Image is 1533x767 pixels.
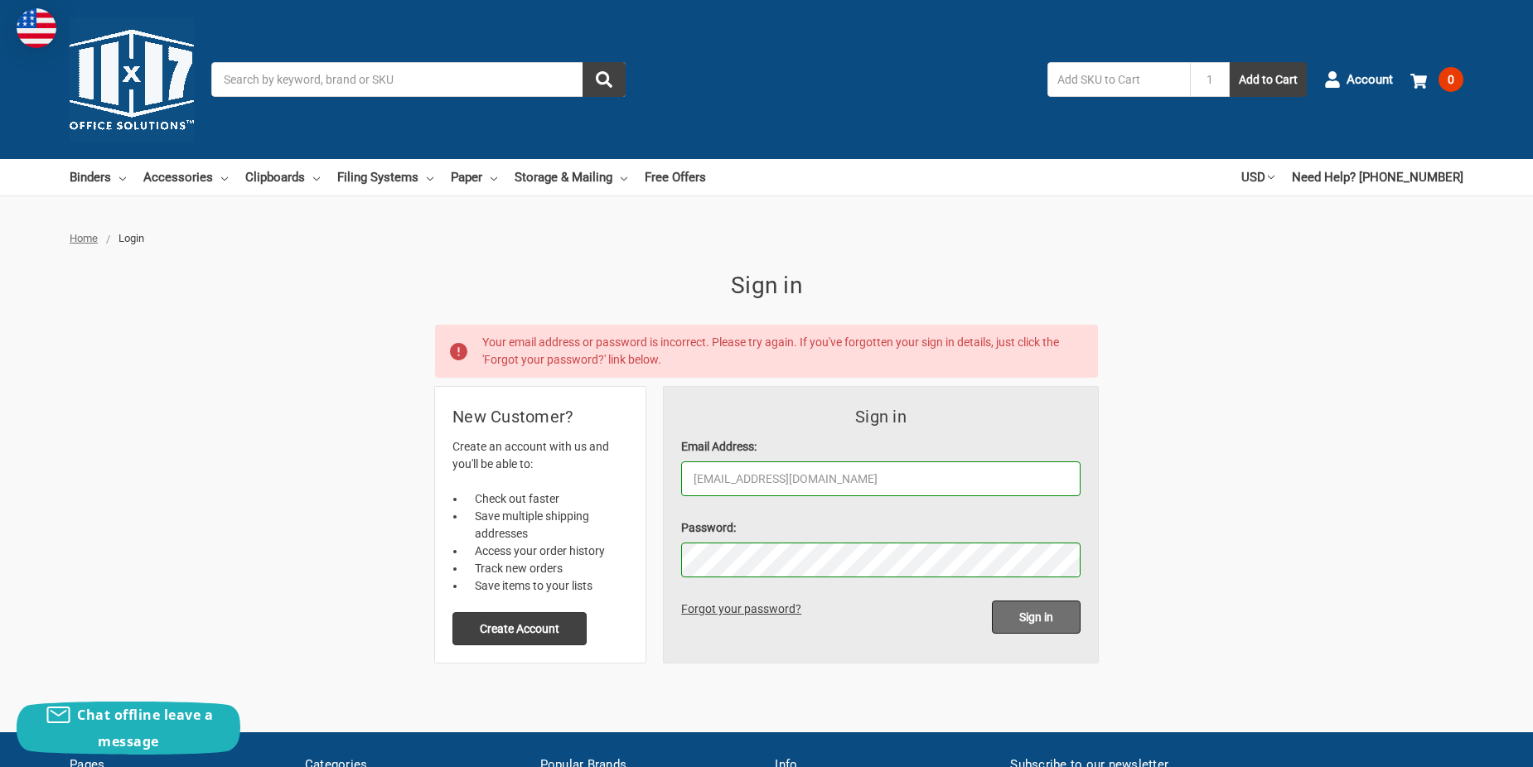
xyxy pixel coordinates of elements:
li: Save items to your lists [466,577,628,595]
li: Save multiple shipping addresses [466,508,628,543]
a: Need Help? [PHONE_NUMBER] [1292,159,1463,195]
span: Login [118,232,144,244]
span: Account [1347,70,1393,89]
h1: Sign in [435,268,1098,303]
a: 0 [1410,58,1463,101]
span: 0 [1439,67,1463,92]
input: Search by keyword, brand or SKU [211,62,626,97]
input: Add SKU to Cart [1047,62,1190,97]
a: Clipboards [245,159,320,195]
button: Create Account [452,612,587,645]
a: Forgot your password? [681,602,807,615]
li: Access your order history [466,543,628,560]
h3: Sign in [681,404,1081,429]
span: Chat offline leave a message [77,706,213,750]
li: Check out faster [466,490,628,508]
li: Track new orders [466,560,628,577]
h2: New Customer? [452,404,628,429]
input: Sign in [992,601,1081,634]
a: Paper [451,159,497,195]
a: Accessories [143,159,228,195]
a: Filing Systems [337,159,433,195]
img: 11x17.com [70,17,194,142]
img: duty and tax information for United States [17,8,56,48]
a: Free Offers [645,159,706,195]
span: Your email address or password is incorrect. Please try again. If you've forgotten your sign in d... [482,335,1059,366]
a: Account [1324,58,1393,101]
label: Email Address: [681,438,1081,456]
a: Create Account [452,621,587,634]
button: Add to Cart [1230,62,1307,97]
a: USD [1241,159,1274,195]
button: Chat offline leave a message [17,702,240,755]
a: Binders [70,159,126,195]
p: Create an account with us and you'll be able to: [452,438,628,473]
a: Home [70,232,98,244]
label: Password: [681,519,1081,537]
a: Storage & Mailing [515,159,627,195]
